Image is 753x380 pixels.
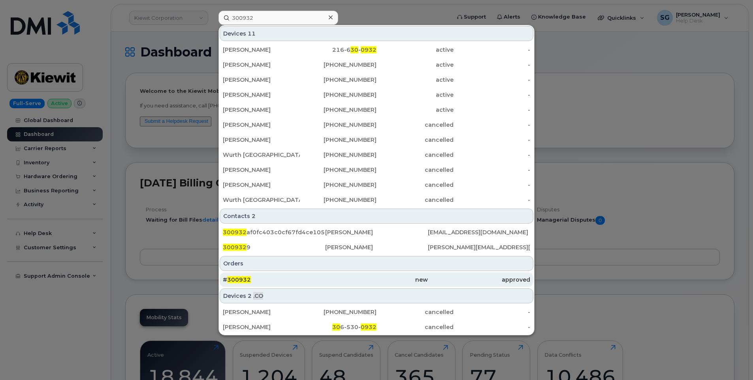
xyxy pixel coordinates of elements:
[223,46,300,54] div: [PERSON_NAME]
[454,121,531,129] div: -
[376,136,454,144] div: cancelled
[223,228,325,236] div: af0fc403c0cf67fd4ce1050e95
[252,212,256,220] span: 2
[325,243,427,251] div: [PERSON_NAME]
[223,76,300,84] div: [PERSON_NAME]
[454,61,531,69] div: -
[220,133,533,147] a: [PERSON_NAME][PHONE_NUMBER]cancelled-
[300,181,377,189] div: [PHONE_NUMBER]
[223,276,325,284] div: #
[220,288,533,303] div: Devices
[220,73,533,87] a: [PERSON_NAME][PHONE_NUMBER]active-
[454,196,531,204] div: -
[223,91,300,99] div: [PERSON_NAME]
[361,324,376,331] span: 0932
[376,61,454,69] div: active
[220,163,533,177] a: [PERSON_NAME][PHONE_NUMBER]cancelled-
[300,166,377,174] div: [PHONE_NUMBER]
[223,151,300,159] div: Wurth [GEOGRAPHIC_DATA] Staging Default
[454,46,531,54] div: -
[220,178,533,192] a: [PERSON_NAME][PHONE_NUMBER]cancelled-
[300,196,377,204] div: [PHONE_NUMBER]
[248,30,256,38] span: 11
[454,106,531,114] div: -
[300,91,377,99] div: [PHONE_NUMBER]
[325,276,427,284] div: new
[300,121,377,129] div: [PHONE_NUMBER]
[220,103,533,117] a: [PERSON_NAME][PHONE_NUMBER]active-
[223,229,247,236] span: 300932
[300,61,377,69] div: [PHONE_NUMBER]
[300,46,377,54] div: 216-6 -
[220,148,533,162] a: Wurth [GEOGRAPHIC_DATA] Staging Default[PHONE_NUMBER]cancelled-
[223,136,300,144] div: [PERSON_NAME]
[454,166,531,174] div: -
[220,225,533,239] a: 300932af0fc403c0cf67fd4ce1050e95[PERSON_NAME][EMAIL_ADDRESS][DOMAIN_NAME]
[223,323,300,331] div: [PERSON_NAME]
[454,91,531,99] div: -
[220,273,533,287] a: #300932newapproved
[253,292,263,300] span: .CO
[454,151,531,159] div: -
[223,61,300,69] div: [PERSON_NAME]
[376,46,454,54] div: active
[325,228,427,236] div: [PERSON_NAME]
[376,308,454,316] div: cancelled
[376,151,454,159] div: cancelled
[428,276,530,284] div: approved
[350,46,358,53] span: 30
[220,58,533,72] a: [PERSON_NAME][PHONE_NUMBER]active-
[223,181,300,189] div: [PERSON_NAME]
[223,243,325,251] div: 9
[300,136,377,144] div: [PHONE_NUMBER]
[223,244,247,251] span: 300932
[227,276,251,283] span: 300932
[454,308,531,316] div: -
[220,320,533,334] a: [PERSON_NAME]306-530-0932cancelled-
[220,26,533,41] div: Devices
[223,196,300,204] div: Wurth [GEOGRAPHIC_DATA] Staging Default
[376,166,454,174] div: cancelled
[376,121,454,129] div: cancelled
[376,181,454,189] div: cancelled
[376,91,454,99] div: active
[300,106,377,114] div: [PHONE_NUMBER]
[300,76,377,84] div: [PHONE_NUMBER]
[220,118,533,132] a: [PERSON_NAME][PHONE_NUMBER]cancelled-
[428,243,530,251] div: [PERSON_NAME][EMAIL_ADDRESS][PERSON_NAME][PERSON_NAME][DOMAIN_NAME]
[223,308,300,316] div: [PERSON_NAME]
[376,323,454,331] div: cancelled
[332,324,340,331] span: 30
[376,106,454,114] div: active
[220,43,533,57] a: [PERSON_NAME]216-630-0932active-
[361,46,376,53] span: 0932
[454,181,531,189] div: -
[223,106,300,114] div: [PERSON_NAME]
[454,136,531,144] div: -
[300,308,377,316] div: [PHONE_NUMBER]
[220,240,533,254] a: 3009329[PERSON_NAME][PERSON_NAME][EMAIL_ADDRESS][PERSON_NAME][PERSON_NAME][DOMAIN_NAME]
[376,196,454,204] div: cancelled
[300,323,377,331] div: 6-530-
[220,193,533,207] a: Wurth [GEOGRAPHIC_DATA] Staging Default[PHONE_NUMBER]cancelled-
[220,88,533,102] a: [PERSON_NAME][PHONE_NUMBER]active-
[220,305,533,319] a: [PERSON_NAME][PHONE_NUMBER]cancelled-
[300,151,377,159] div: [PHONE_NUMBER]
[719,346,747,374] iframe: Messenger Launcher
[220,256,533,271] div: Orders
[454,323,531,331] div: -
[248,292,252,300] span: 2
[454,76,531,84] div: -
[223,121,300,129] div: [PERSON_NAME]
[223,166,300,174] div: [PERSON_NAME]
[376,76,454,84] div: active
[428,228,530,236] div: [EMAIL_ADDRESS][DOMAIN_NAME]
[220,209,533,224] div: Contacts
